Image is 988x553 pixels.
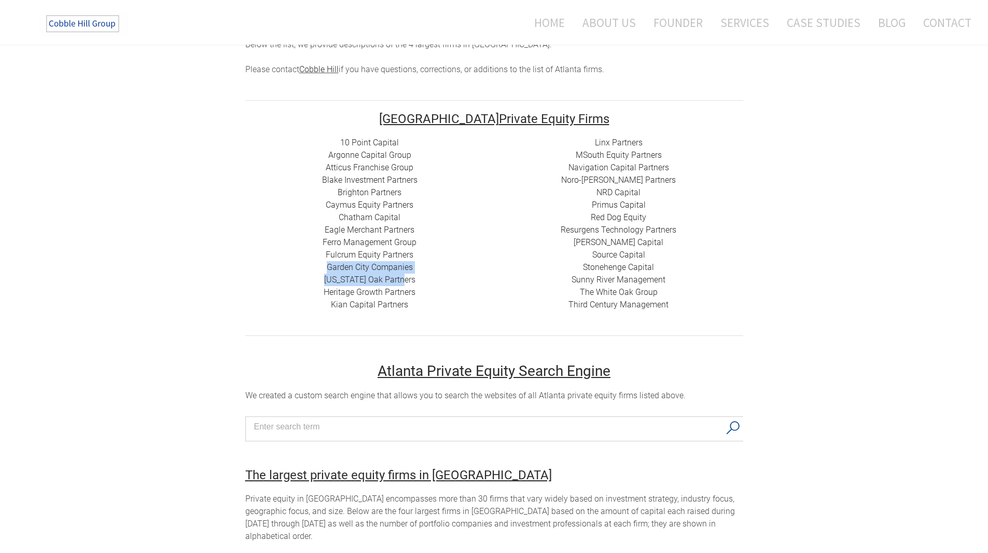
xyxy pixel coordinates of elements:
[379,112,499,126] font: [GEOGRAPHIC_DATA]
[494,137,743,311] div: ​
[338,187,401,197] a: Brighton Partners
[572,275,665,285] a: Sunny River Management
[713,9,777,36] a: Services
[575,9,644,36] a: About Us
[324,275,415,285] a: [US_STATE] Oak Partners
[568,300,669,309] a: Third Century Management
[326,250,413,260] a: Fulcrum Equity Partners​​
[583,262,654,272] a: Stonehenge Capital
[596,187,641,197] a: NRD Capital
[592,200,646,210] a: Primus Capital
[646,9,711,36] a: Founder
[576,150,662,160] a: MSouth Equity Partners
[39,11,128,37] img: The Cobble Hill Group LLC
[580,287,658,297] a: The White Oak Group
[519,9,573,36] a: Home
[378,362,610,380] u: Atlanta Private Equity Search Engine
[574,237,663,247] a: [PERSON_NAME] Capital
[254,419,720,435] input: Search input
[325,225,414,235] a: Eagle Merchant Partners
[340,138,399,147] a: 10 Point Capital
[322,175,418,185] a: Blake Investment Partners
[591,212,646,222] a: Red Dog Equity
[915,9,971,36] a: Contact
[722,417,744,439] button: Search
[568,163,669,172] a: Navigation Capital Partners
[245,493,743,543] div: Private equity in [GEOGRAPHIC_DATA] encompasses more than 30 firms that vary widely based on inve...
[326,200,413,210] a: Caymus Equity Partners
[592,250,645,260] a: Source Capital
[299,64,339,74] a: Cobble Hill
[870,9,913,36] a: Blog
[779,9,868,36] a: Case Studies
[595,138,643,147] a: Linx Partners
[245,64,604,74] span: Please contact if you have questions, corrections, or additions to the list of Atlanta firms.
[326,163,413,172] a: Atticus Franchise Group
[561,175,676,185] a: Noro-[PERSON_NAME] Partners
[328,150,411,160] a: Argonne Capital Group
[339,212,400,222] a: Chatham Capital
[331,300,408,309] a: ​Kian Capital Partners
[561,225,676,235] a: ​Resurgens Technology Partners
[323,237,416,247] a: Ferro Management Group
[245,468,552,482] font: The largest private equity firms in [GEOGRAPHIC_DATA]
[379,112,609,126] font: Private Equity Firms
[327,262,413,272] a: Garden City Companies
[245,389,743,402] div: We created a custom search engine that allows you to search the websites of all Atlanta private e...
[324,287,415,297] a: Heritage Growth Partners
